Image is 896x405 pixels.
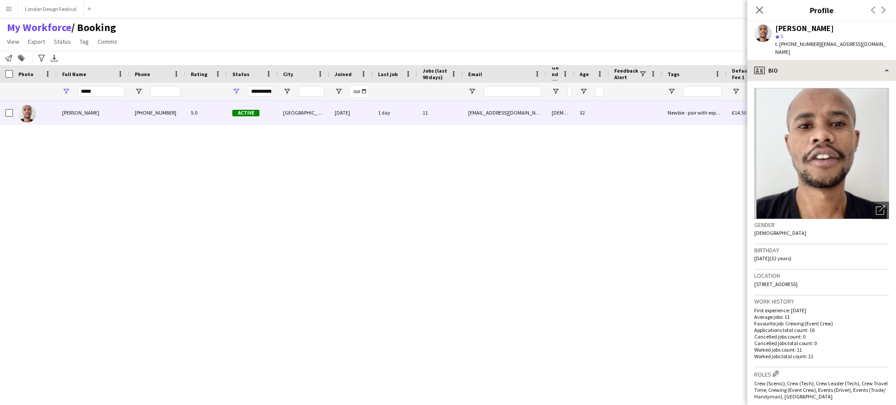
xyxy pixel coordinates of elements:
[780,33,783,39] span: 5
[3,36,23,47] a: View
[24,36,49,47] a: Export
[754,320,889,327] p: Favourite job: Crewing (Event Crew)
[36,53,47,63] app-action-btn: Advanced filters
[3,53,14,63] app-action-btn: Notify workforce
[754,340,889,346] p: Cancelled jobs total count: 0
[18,0,84,17] button: London Design Festival
[552,64,559,84] span: Gender
[7,21,71,34] a: My Workforce
[754,327,889,333] p: Applications total count: 16
[580,71,589,77] span: Age
[567,86,572,97] input: Gender Filter Input
[662,101,727,125] div: Newbie - pair with experienced crew
[7,38,19,45] span: View
[614,67,639,80] span: Feedback Alert
[754,281,798,287] span: [STREET_ADDRESS]
[232,110,259,116] span: Active
[80,38,89,45] span: Tag
[71,21,116,34] span: Booking
[595,86,604,97] input: Age Filter Input
[871,202,889,219] div: Open photos pop-in
[335,87,343,95] button: Open Filter Menu
[62,109,99,116] span: [PERSON_NAME]
[754,88,889,219] img: Crew avatar or photo
[732,87,740,95] button: Open Filter Menu
[668,87,675,95] button: Open Filter Menu
[378,71,398,77] span: Last job
[754,221,889,229] h3: Gender
[754,230,806,236] span: [DEMOGRAPHIC_DATA]
[463,101,546,125] div: [EMAIL_ADDRESS][DOMAIN_NAME]
[94,36,121,47] a: Comms
[18,105,36,122] img: Maurice Mutua
[350,86,367,97] input: Joined Filter Input
[754,380,888,400] span: Crew (Scenic), Crew (Tech), Crew Leader (Tech), Crew Travel Time, Crewing (Event Crew), Events (D...
[49,53,59,63] app-action-btn: Export XLSX
[135,87,143,95] button: Open Filter Menu
[732,109,746,116] span: £14.50
[185,101,227,125] div: 5.0
[278,101,329,125] div: [GEOGRAPHIC_DATA]
[232,87,240,95] button: Open Filter Menu
[546,101,574,125] div: [DEMOGRAPHIC_DATA]
[754,297,889,305] h3: Work history
[76,36,92,47] a: Tag
[552,87,560,95] button: Open Filter Menu
[754,314,889,320] p: Average jobs: 11
[373,101,417,125] div: 1 day
[78,86,124,97] input: Full Name Filter Input
[775,41,821,47] span: t. [PHONE_NUMBER]
[18,71,33,77] span: Photo
[754,353,889,360] p: Worked jobs total count: 11
[98,38,117,45] span: Comms
[754,369,889,378] h3: Roles
[754,246,889,254] h3: Birthday
[54,38,71,45] span: Status
[775,24,834,32] div: [PERSON_NAME]
[62,87,70,95] button: Open Filter Menu
[754,255,791,262] span: [DATE] (32 years)
[135,71,150,77] span: Phone
[754,307,889,314] p: First experience: [DATE]
[329,101,373,125] div: [DATE]
[16,53,27,63] app-action-btn: Add to tag
[232,71,249,77] span: Status
[28,38,45,45] span: Export
[191,71,207,77] span: Rating
[468,71,482,77] span: Email
[747,60,896,81] div: Bio
[754,272,889,279] h3: Location
[484,86,541,97] input: Email Filter Input
[150,86,180,97] input: Phone Filter Input
[129,101,185,125] div: [PHONE_NUMBER]
[50,36,74,47] a: Status
[417,101,463,125] div: 11
[683,86,721,97] input: Tags Filter Input
[283,71,293,77] span: City
[668,71,679,77] span: Tags
[62,71,86,77] span: Full Name
[423,67,447,80] span: Jobs (last 90 days)
[732,67,778,80] span: Default Hourly Fee 1
[754,333,889,340] p: Cancelled jobs count: 0
[754,346,889,353] p: Worked jobs count: 11
[299,86,324,97] input: City Filter Input
[335,71,352,77] span: Joined
[468,87,476,95] button: Open Filter Menu
[747,4,896,16] h3: Profile
[283,87,291,95] button: Open Filter Menu
[574,101,609,125] div: 32
[580,87,588,95] button: Open Filter Menu
[775,41,886,55] span: | [EMAIL_ADDRESS][DOMAIN_NAME]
